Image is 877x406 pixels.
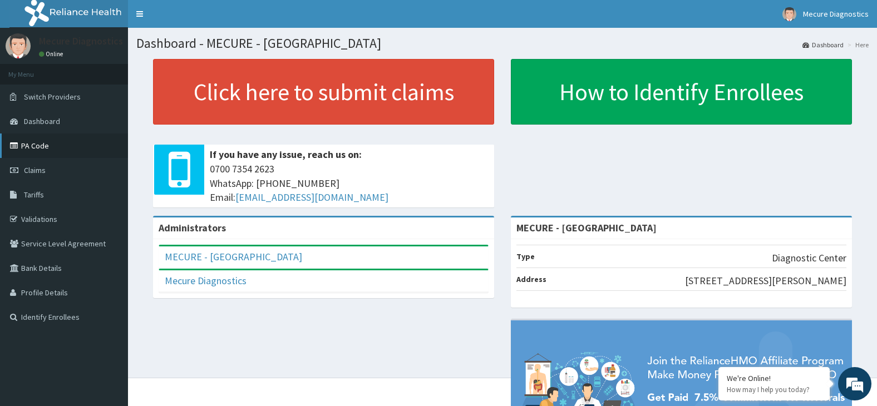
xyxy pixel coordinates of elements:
div: We're Online! [727,373,821,383]
h1: Dashboard - MECURE - [GEOGRAPHIC_DATA] [136,36,869,51]
span: Claims [24,165,46,175]
a: MECURE - [GEOGRAPHIC_DATA] [165,250,302,263]
a: Online [39,50,66,58]
span: Mecure Diagnostics [803,9,869,19]
strong: MECURE - [GEOGRAPHIC_DATA] [516,221,657,234]
span: Tariffs [24,190,44,200]
p: [STREET_ADDRESS][PERSON_NAME] [685,274,846,288]
a: Click here to submit claims [153,59,494,125]
b: Administrators [159,221,226,234]
img: User Image [782,7,796,21]
a: [EMAIL_ADDRESS][DOMAIN_NAME] [235,191,388,204]
textarea: Type your message and hit 'Enter' [6,280,212,319]
b: Type [516,251,535,261]
b: If you have any issue, reach us on: [210,148,362,161]
span: Dashboard [24,116,60,126]
span: 0700 7354 2623 WhatsApp: [PHONE_NUMBER] Email: [210,162,489,205]
img: User Image [6,33,31,58]
span: We're online! [65,128,154,241]
div: Chat with us now [58,62,187,77]
span: Switch Providers [24,92,81,102]
a: How to Identify Enrollees [511,59,852,125]
a: Mecure Diagnostics [165,274,247,287]
a: Dashboard [802,40,844,49]
p: Diagnostic Center [772,251,846,265]
img: d_794563401_company_1708531726252_794563401 [21,56,45,83]
p: Mecure Diagnostics [39,36,123,46]
b: Address [516,274,546,284]
p: How may I help you today? [727,385,821,394]
li: Here [845,40,869,49]
div: Minimize live chat window [183,6,209,32]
